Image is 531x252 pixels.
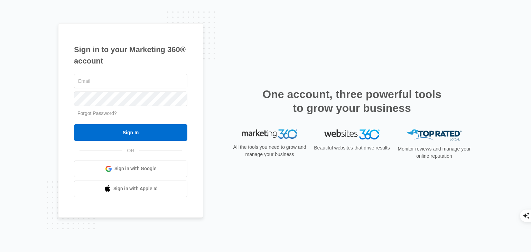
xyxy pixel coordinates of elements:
a: Sign in with Google [74,161,187,177]
h2: One account, three powerful tools to grow your business [260,87,444,115]
img: Marketing 360 [242,129,297,139]
span: OR [122,147,139,154]
p: All the tools you need to grow and manage your business [231,144,308,158]
p: Beautiful websites that drive results [313,144,391,152]
span: Sign in with Google [114,165,157,172]
img: Websites 360 [324,129,380,139]
a: Forgot Password? [77,110,117,116]
h1: Sign in to your Marketing 360® account [74,44,187,67]
a: Sign in with Apple Id [74,181,187,197]
span: Sign in with Apple Id [113,185,158,192]
input: Sign In [74,124,187,141]
p: Monitor reviews and manage your online reputation [395,145,473,160]
img: Top Rated Local [407,129,462,141]
input: Email [74,74,187,88]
